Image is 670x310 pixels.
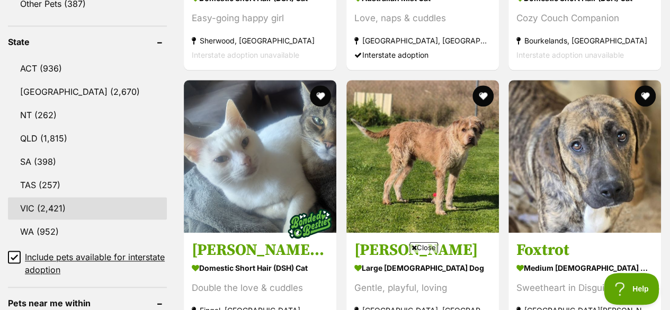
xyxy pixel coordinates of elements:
[354,48,491,62] div: Interstate adoption
[192,11,328,25] div: Easy-going happy girl
[8,251,167,276] a: Include pets available for interstate adoption
[8,197,167,219] a: VIC (2,421)
[8,220,167,243] a: WA (952)
[409,242,438,253] span: Close
[8,57,167,79] a: ACT (936)
[604,273,659,305] iframe: Help Scout Beacon - Open
[346,80,499,233] img: Billy - Irish Wolfhound x Bullmastiff Dog
[508,80,661,233] img: Foxtrot - Beagle x Staffordshire Bull Terrier Dog
[516,11,653,25] div: Cozy Couch Companion
[354,11,491,25] div: Love, naps & cuddles
[8,37,167,47] header: State
[8,174,167,196] a: TAS (257)
[8,127,167,149] a: QLD (1,815)
[78,257,592,305] iframe: Advertisement
[472,85,493,107] button: favourite
[192,50,299,59] span: Interstate adoption unavailable
[25,251,167,276] span: Include pets available for interstate adoption
[310,85,331,107] button: favourite
[354,240,491,260] h3: [PERSON_NAME]
[354,33,491,48] strong: [GEOGRAPHIC_DATA], [GEOGRAPHIC_DATA]
[184,80,336,233] img: Finn & Rudy - Domestic Short Hair (DSH) Cat
[516,50,624,59] span: Interstate adoption unavailable
[516,33,653,48] strong: Bourkelands, [GEOGRAPHIC_DATA]
[283,197,336,250] img: bonded besties
[192,240,328,260] h3: [PERSON_NAME] & [PERSON_NAME]
[8,104,167,126] a: NT (262)
[8,81,167,103] a: [GEOGRAPHIC_DATA] (2,670)
[8,150,167,173] a: SA (398)
[192,33,328,48] strong: Sherwood, [GEOGRAPHIC_DATA]
[635,85,656,107] button: favourite
[516,240,653,260] h3: Foxtrot
[8,298,167,308] header: Pets near me within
